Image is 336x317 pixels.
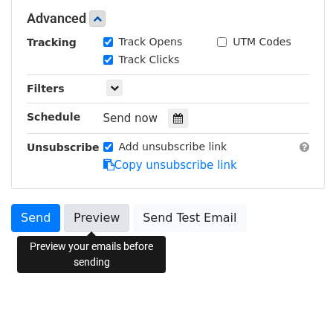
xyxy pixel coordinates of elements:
[119,52,180,68] label: Track Clicks
[262,246,336,317] iframe: Chat Widget
[27,36,77,48] strong: Tracking
[119,34,183,50] label: Track Opens
[64,204,129,232] a: Preview
[27,141,100,153] strong: Unsubscribe
[27,10,309,27] h5: Advanced
[17,236,166,273] div: Preview your emails before sending
[103,158,237,172] a: Copy unsubscribe link
[233,34,291,50] label: UTM Codes
[133,204,246,232] a: Send Test Email
[27,111,80,123] strong: Schedule
[119,139,227,155] label: Add unsubscribe link
[103,112,158,125] span: Send now
[11,204,60,232] a: Send
[27,83,65,95] strong: Filters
